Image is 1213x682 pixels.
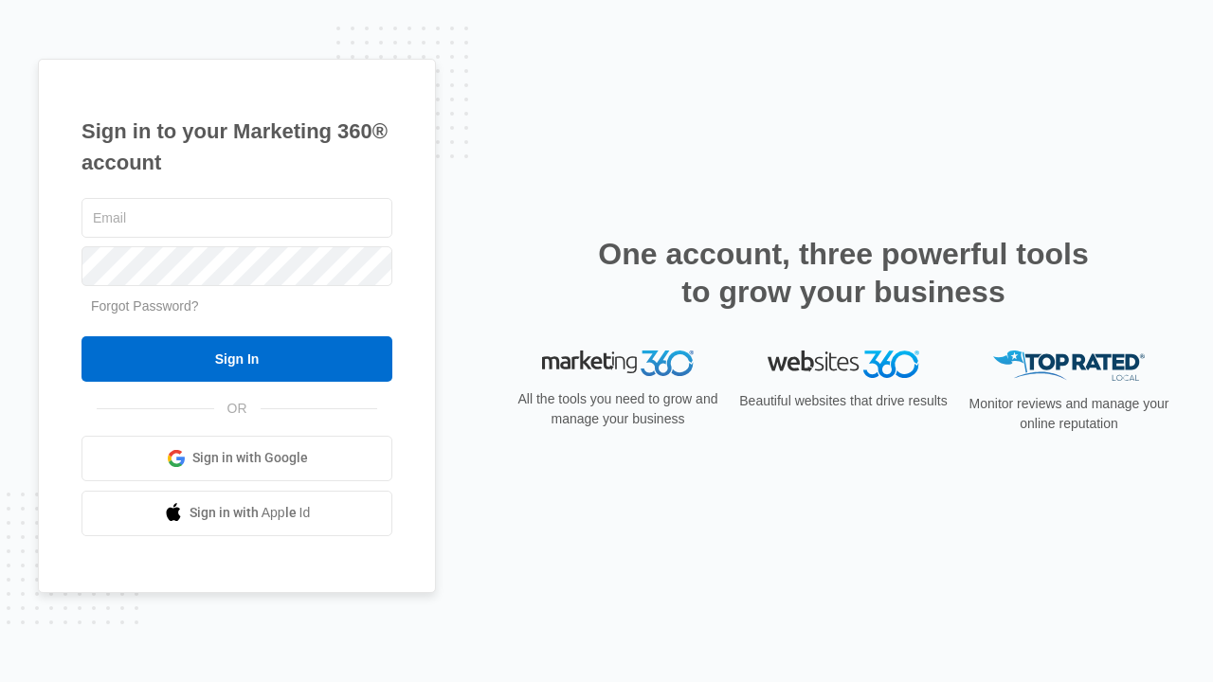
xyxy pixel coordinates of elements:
[542,350,694,377] img: Marketing 360
[190,503,311,523] span: Sign in with Apple Id
[592,235,1095,311] h2: One account, three powerful tools to grow your business
[91,298,199,314] a: Forgot Password?
[81,436,392,481] a: Sign in with Google
[512,389,724,429] p: All the tools you need to grow and manage your business
[214,399,261,419] span: OR
[993,350,1145,382] img: Top Rated Local
[963,394,1175,434] p: Monitor reviews and manage your online reputation
[81,491,392,536] a: Sign in with Apple Id
[737,391,950,411] p: Beautiful websites that drive results
[81,116,392,178] h1: Sign in to your Marketing 360® account
[768,350,919,378] img: Websites 360
[81,336,392,382] input: Sign In
[81,198,392,238] input: Email
[192,448,308,468] span: Sign in with Google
